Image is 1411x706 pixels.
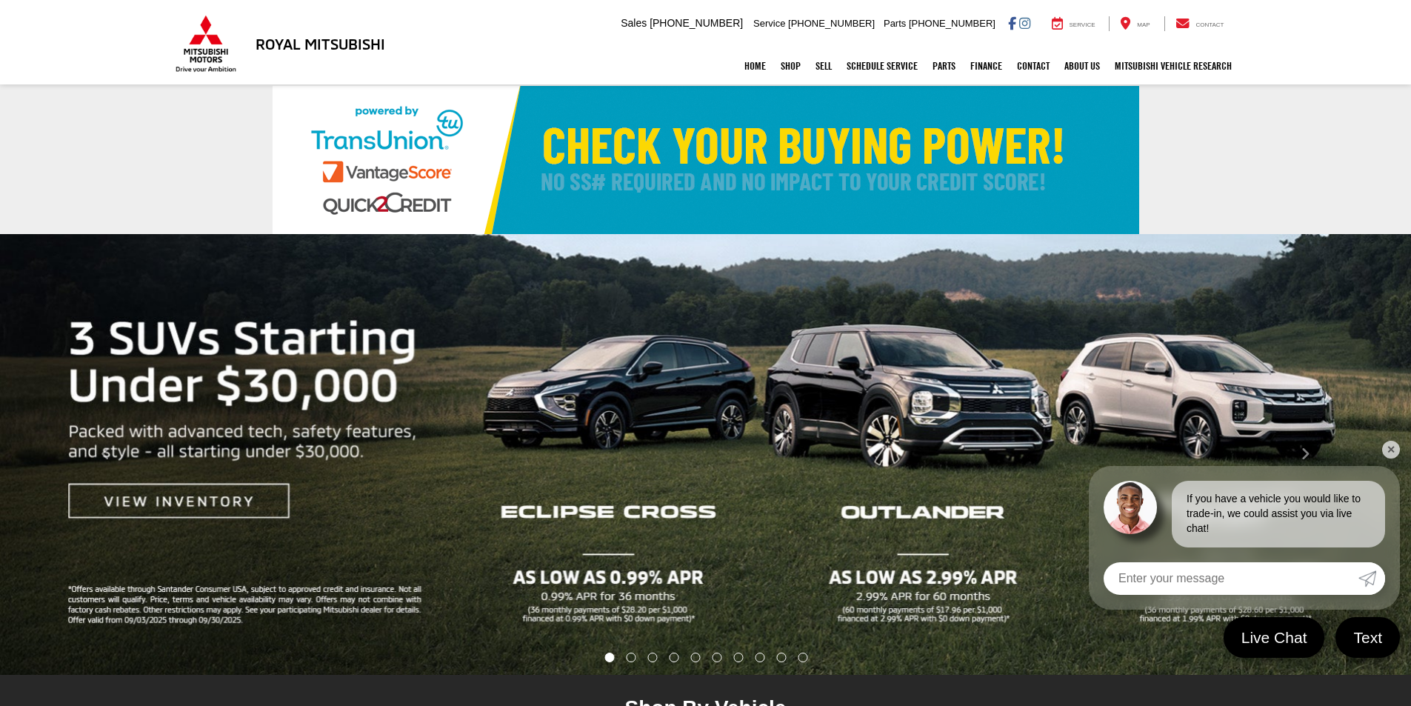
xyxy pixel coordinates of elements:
a: Text [1335,617,1400,658]
a: Shop [773,47,808,84]
button: Click to view next picture. [1199,264,1411,645]
li: Go to slide number 9. [776,653,786,662]
input: Enter your message [1104,562,1358,595]
span: Parts [884,18,906,29]
span: Service [753,18,785,29]
a: Parts: Opens in a new tab [925,47,963,84]
li: Go to slide number 1. [604,653,614,662]
span: [PHONE_NUMBER] [909,18,995,29]
a: Home [737,47,773,84]
img: Check Your Buying Power [273,86,1139,234]
span: Contact [1195,21,1224,28]
a: Live Chat [1224,617,1325,658]
span: Service [1070,21,1095,28]
li: Go to slide number 6. [712,653,721,662]
span: [PHONE_NUMBER] [788,18,875,29]
span: Live Chat [1234,627,1315,647]
li: Go to slide number 8. [755,653,764,662]
a: Service [1041,16,1107,31]
a: Finance [963,47,1010,84]
li: Go to slide number 2. [627,653,636,662]
span: Sales [621,17,647,29]
a: Facebook: Click to visit our Facebook page [1008,17,1016,29]
a: Contact [1164,16,1235,31]
img: Agent profile photo [1104,481,1157,534]
li: Go to slide number 5. [691,653,701,662]
a: Submit [1358,562,1385,595]
a: Instagram: Click to visit our Instagram page [1019,17,1030,29]
a: Mitsubishi Vehicle Research [1107,47,1239,84]
a: About Us [1057,47,1107,84]
h3: Royal Mitsubishi [256,36,385,52]
a: Contact [1010,47,1057,84]
a: Schedule Service: Opens in a new tab [839,47,925,84]
li: Go to slide number 4. [670,653,679,662]
span: Text [1346,627,1390,647]
img: Mitsubishi [173,15,239,73]
span: [PHONE_NUMBER] [650,17,743,29]
span: Map [1137,21,1150,28]
li: Go to slide number 3. [648,653,658,662]
li: Go to slide number 7. [733,653,743,662]
li: Go to slide number 10. [798,653,807,662]
a: Map [1109,16,1161,31]
div: If you have a vehicle you would like to trade-in, we could assist you via live chat! [1172,481,1385,547]
a: Sell [808,47,839,84]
